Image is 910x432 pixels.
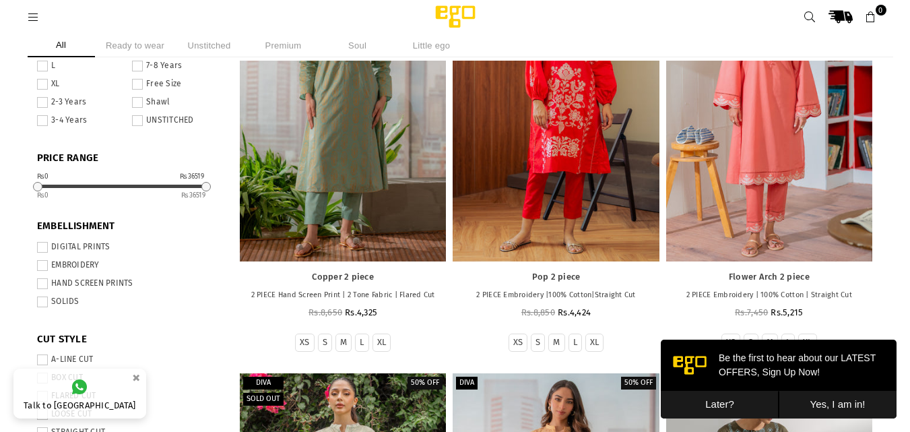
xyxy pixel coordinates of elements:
a: Talk to [GEOGRAPHIC_DATA] [13,369,146,419]
label: XL [377,337,387,348]
label: EMBROIDERY [37,260,219,271]
label: L [786,337,790,348]
label: 50% off [408,377,443,390]
span: Sold out [247,394,280,403]
label: S [748,337,753,348]
span: Rs.4,424 [558,307,591,317]
label: A-LINE CUT [37,354,219,365]
a: Search [798,5,822,29]
span: EMBELLISHMENT [37,220,219,233]
label: XS [726,337,736,348]
label: UNSTITCHED [132,115,219,126]
label: 50% off [621,377,656,390]
span: Rs.8,850 [521,307,555,317]
iframe: webpush-onsite [661,340,897,419]
button: × [128,367,144,389]
label: HAND SCREEN PRINTS [37,278,219,289]
li: Unstitched [176,34,243,57]
label: L [573,337,577,348]
div: ₨0 [37,173,49,180]
label: M [767,337,773,348]
label: 7-8 Years [132,61,219,71]
a: Copper 2 piece [247,272,439,283]
a: Flower Arch 2 piece [673,272,866,283]
label: M [340,337,347,348]
span: Rs.5,215 [771,307,803,317]
li: Little ego [398,34,465,57]
a: Pop 2 piece [459,272,652,283]
label: S [535,337,540,348]
label: Diva [456,377,478,390]
span: Rs.7,450 [735,307,768,317]
label: XL [590,337,599,348]
label: L [37,61,124,71]
span: PRICE RANGE [37,152,219,165]
label: Shawl [132,97,219,108]
a: Menu [22,11,46,22]
li: Ready to wear [102,34,169,57]
span: 0 [876,5,886,16]
p: 2 PIECE Embroidery |100% Cotton|Straight Cut [459,290,652,301]
label: XS [513,337,523,348]
label: XL [803,337,812,348]
li: All [28,34,95,57]
label: L [360,337,364,348]
span: Rs.4,325 [345,307,377,317]
p: 2 PIECE Hand Screen Print | 2 Tone Fabric | Flared Cut [247,290,439,301]
label: Diva [243,377,284,390]
a: 0 [859,5,883,29]
ins: 36519 [181,191,205,199]
label: Free Size [132,79,219,90]
ins: 0 [37,191,49,199]
label: 2-3 Years [37,97,124,108]
label: 3-4 Years [37,115,124,126]
label: S [323,337,327,348]
label: SOLIDS [37,297,219,307]
label: M [553,337,560,348]
li: Premium [250,34,317,57]
p: 2 PIECE Embroidery | 100% Cotton | Straight Cut [673,290,866,301]
li: Soul [324,34,391,57]
div: ₨36519 [180,173,204,180]
label: XS [300,337,310,348]
label: XL [37,79,124,90]
span: CUT STYLE [37,333,219,346]
img: Ego [398,3,513,30]
span: Rs.8,650 [308,307,342,317]
label: DIGITAL PRINTS [37,242,219,253]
